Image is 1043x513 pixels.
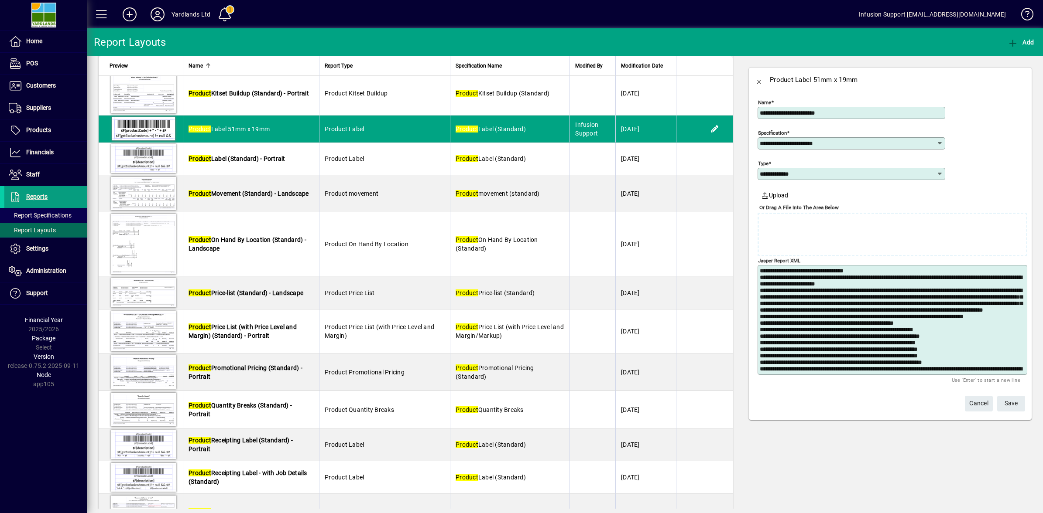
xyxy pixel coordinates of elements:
em: Product [456,236,478,243]
span: Administration [26,267,66,274]
span: Label 51mm x 19mm [189,126,270,132]
span: Suppliers [26,104,51,111]
span: Report Specifications [9,212,72,219]
span: Product Label [325,155,364,162]
span: Customers [26,82,56,89]
td: [DATE] [615,175,676,212]
div: Specification Name [456,61,564,71]
a: Report Specifications [4,208,87,223]
em: Product [189,323,211,330]
span: Price-list (Standard) - Landscape [189,289,303,296]
a: Report Layouts [4,223,87,238]
span: Product Label [325,441,364,448]
span: Quantity Breaks (Standard) - Portrait [189,402,292,418]
div: Yardlands Ltd [172,7,210,21]
a: Administration [4,260,87,282]
em: Product [456,323,478,330]
span: S [1005,400,1008,407]
span: Staff [26,171,40,178]
span: Product Price List (with Price Level and Margin) [325,323,434,339]
em: Product [189,126,211,132]
button: Profile [144,7,172,22]
span: Kitset Buildup (Standard) - Portrait [189,90,309,97]
mat-label: Jasper Report XML [758,258,800,264]
span: movement (standard) [456,190,540,197]
div: Modification Date [621,61,671,71]
span: Products [26,126,51,133]
span: Settings [26,245,48,252]
a: Home [4,31,87,52]
em: Product [456,190,478,197]
em: Product [456,474,478,481]
span: Report Type [325,61,353,71]
span: Cancel [969,396,988,411]
a: Staff [4,164,87,186]
span: Infusion Support [575,121,598,137]
div: Product Label 51mm x 19mm [770,73,858,87]
button: Upload [758,187,792,203]
app-page-header-button: Back [749,69,770,90]
span: Quantity Breaks [456,406,524,413]
a: Knowledge Base [1015,2,1032,30]
span: Promotional Pricing (Standard) [456,364,534,380]
button: Cancel [965,396,993,411]
span: Financial Year [25,316,63,323]
span: Package [32,335,55,342]
span: Modified By [575,61,603,71]
em: Product [456,126,478,132]
em: Product [189,402,211,409]
span: Version [34,353,54,360]
span: Add [1008,39,1034,46]
em: Product [189,469,211,476]
span: Kitset Buildup (Standard) [456,90,549,97]
span: Modification Date [621,61,663,71]
span: Product movement [325,190,378,197]
td: [DATE] [615,353,676,391]
div: Name [189,61,314,71]
td: [DATE] [615,428,676,461]
a: Customers [4,75,87,97]
span: Label (Standard) [456,126,526,132]
span: Financials [26,149,54,156]
span: Name [189,61,203,71]
button: Add [116,7,144,22]
em: Product [456,441,478,448]
a: POS [4,53,87,75]
em: Product [189,155,211,162]
td: [DATE] [615,309,676,353]
span: Home [26,37,42,44]
span: Price List (with Price Level and Margin/Markup) [456,323,564,339]
em: Product [189,289,211,296]
td: [DATE] [615,116,676,143]
a: Settings [4,238,87,260]
td: [DATE] [615,461,676,494]
mat-label: Name [758,99,771,105]
span: POS [26,60,38,67]
span: Label (Standard) [456,441,526,448]
mat-hint: Use 'Enter' to start a new line [952,375,1020,385]
span: Receipting Label (Standard) - Portrait [189,437,293,452]
span: Movement (Standard) - Landscape [189,190,309,197]
td: [DATE] [615,391,676,428]
mat-label: Specification [758,130,787,136]
button: Save [997,396,1025,411]
td: [DATE] [615,71,676,116]
button: Add [1005,34,1036,50]
span: Product Quantity Breaks [325,406,394,413]
span: Price-list (Standard) [456,289,535,296]
td: [DATE] [615,276,676,309]
span: Specification Name [456,61,502,71]
a: Support [4,282,87,304]
span: Promotional Pricing (Standard) - Portrait [189,364,302,380]
em: Product [456,155,478,162]
div: Report Layouts [94,35,166,49]
a: Financials [4,142,87,163]
mat-label: Type [758,160,769,166]
span: Product Promotional Pricing [325,369,405,376]
em: Product [189,364,211,371]
span: Report Layouts [9,227,56,234]
a: Products [4,119,87,141]
em: Product [456,289,478,296]
td: [DATE] [615,143,676,175]
span: Upload [761,191,788,200]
